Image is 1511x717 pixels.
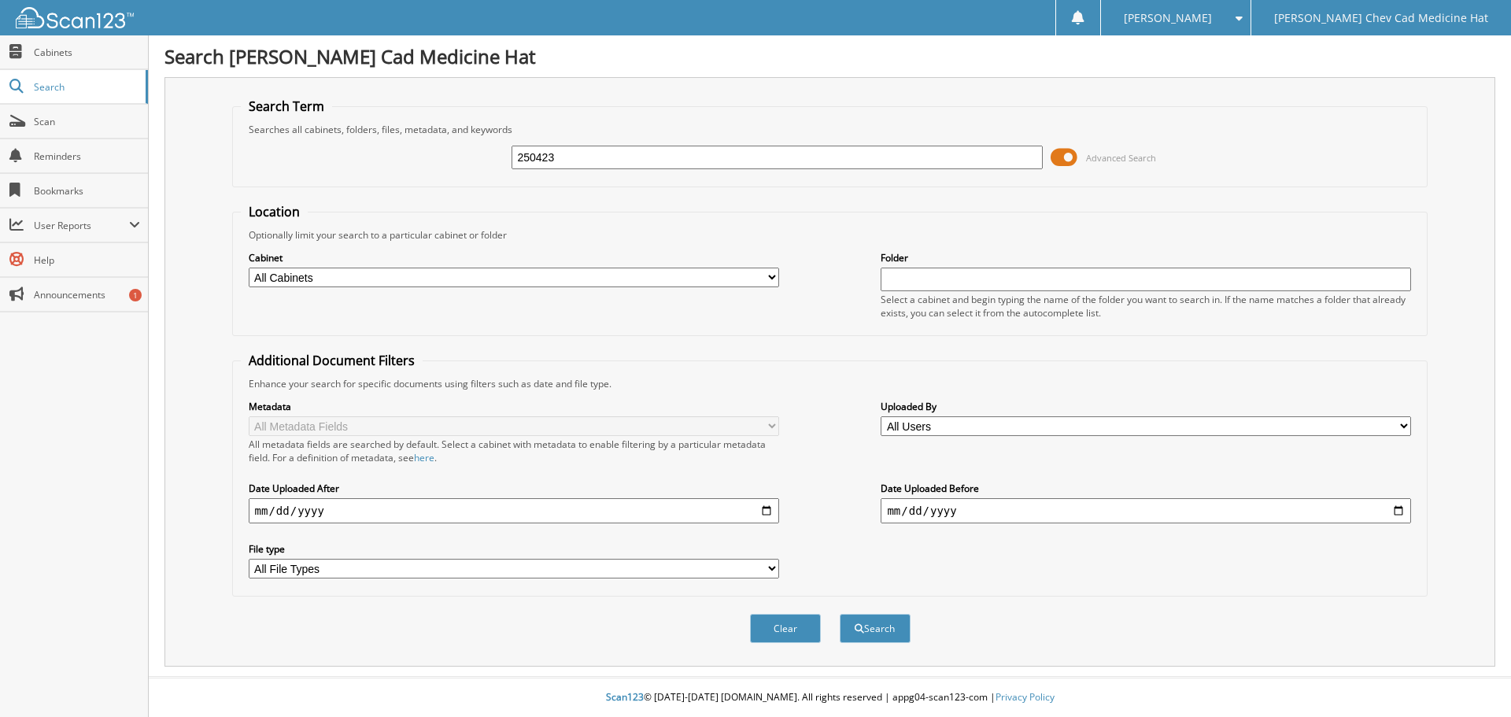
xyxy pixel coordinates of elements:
[881,400,1411,413] label: Uploaded By
[606,690,644,704] span: Scan123
[249,542,779,556] label: File type
[1086,152,1156,164] span: Advanced Search
[34,150,140,163] span: Reminders
[34,184,140,198] span: Bookmarks
[1274,13,1488,23] span: [PERSON_NAME] Chev Cad Medicine Hat
[249,498,779,523] input: start
[881,498,1411,523] input: end
[840,614,911,643] button: Search
[1432,641,1511,717] iframe: Chat Widget
[881,293,1411,320] div: Select a cabinet and begin typing the name of the folder you want to search in. If the name match...
[881,251,1411,264] label: Folder
[249,438,779,464] div: All metadata fields are searched by default. Select a cabinet with metadata to enable filtering b...
[1124,13,1212,23] span: [PERSON_NAME]
[34,46,140,59] span: Cabinets
[34,80,138,94] span: Search
[34,219,129,232] span: User Reports
[16,7,134,28] img: scan123-logo-white.svg
[34,115,140,128] span: Scan
[881,482,1411,495] label: Date Uploaded Before
[241,98,332,115] legend: Search Term
[241,377,1420,390] div: Enhance your search for specific documents using filters such as date and file type.
[34,253,140,267] span: Help
[414,451,434,464] a: here
[149,678,1511,717] div: © [DATE]-[DATE] [DOMAIN_NAME]. All rights reserved | appg04-scan123-com |
[241,203,308,220] legend: Location
[249,400,779,413] label: Metadata
[34,288,140,301] span: Announcements
[129,289,142,301] div: 1
[249,482,779,495] label: Date Uploaded After
[241,228,1420,242] div: Optionally limit your search to a particular cabinet or folder
[241,352,423,369] legend: Additional Document Filters
[750,614,821,643] button: Clear
[241,123,1420,136] div: Searches all cabinets, folders, files, metadata, and keywords
[249,251,779,264] label: Cabinet
[996,690,1055,704] a: Privacy Policy
[164,43,1495,69] h1: Search [PERSON_NAME] Cad Medicine Hat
